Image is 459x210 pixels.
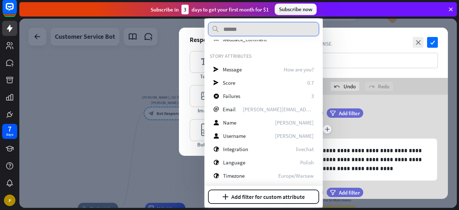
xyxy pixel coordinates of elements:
[6,3,27,24] button: Open LiveChat chat widget
[213,133,219,139] i: user
[243,106,314,113] span: peter@crauch.com
[210,53,317,59] div: STORY ATTRIBUTES
[213,146,219,152] i: globe
[284,66,314,73] span: How are you?
[223,66,242,73] span: Message
[213,160,219,165] i: globe
[330,190,336,195] i: filter
[223,106,236,113] span: Email
[213,120,219,125] i: user
[427,37,438,48] i: check
[6,132,13,137] div: days
[4,195,15,206] div: P
[223,159,245,166] span: Language
[330,111,336,116] i: filter
[181,5,189,14] div: 3
[307,79,314,86] span: 0.7
[208,190,319,204] button: plusAdd filter for custom attribute
[223,93,240,99] span: Failures
[213,80,219,85] i: send
[331,82,359,91] div: Undo
[223,119,236,126] span: Name
[334,84,340,89] i: undo
[213,67,219,72] i: send
[223,132,246,139] span: Username
[223,79,235,86] span: Score
[213,37,219,42] i: variable
[300,159,314,166] span: Polish
[278,172,314,179] span: Europe/Warsaw
[222,194,228,200] i: plus
[275,132,314,139] span: Peter Crauch
[275,4,317,15] div: Subscribe now
[223,172,245,179] span: Timezone
[213,93,219,99] i: block_failure
[311,93,314,99] span: 3
[413,37,423,48] i: close
[369,84,374,89] i: redo
[323,125,331,134] i: plus
[213,107,219,112] i: email
[288,186,314,192] span: Dolny Śląsk
[339,189,360,196] span: Add filter
[365,82,393,91] div: Redo
[296,146,314,153] span: livechat
[339,110,360,117] span: Add filter
[223,36,267,43] span: feedback_comment
[213,173,219,178] i: globe
[2,124,17,139] a: 7 days
[223,186,238,192] span: Region
[275,119,314,126] span: Peter Crauch
[223,146,248,153] span: Integration
[151,5,269,14] div: Subscribe in days to get your first month for $1
[8,126,11,132] div: 7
